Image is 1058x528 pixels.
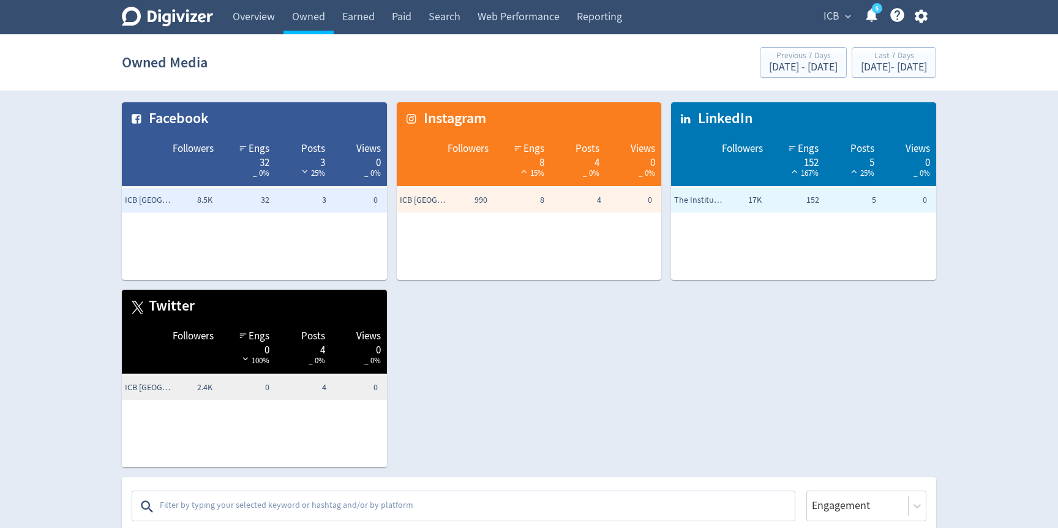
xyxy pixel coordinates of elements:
div: Last 7 Days [861,51,927,62]
span: _ 0% [253,168,269,178]
td: 152 [765,188,822,213]
span: 25% [299,168,325,178]
img: positive-performance-white.svg [848,167,860,176]
div: [DATE] - [DATE] [769,62,838,73]
span: Engs [249,329,269,344]
span: 15% [518,168,544,178]
div: 4 [282,343,325,353]
a: 5 [872,3,882,13]
td: 8.5K [159,188,216,213]
span: 25% [848,168,874,178]
img: positive-performance-white.svg [518,167,530,176]
text: 5 [876,4,879,13]
span: 100% [239,355,269,366]
td: 990 [433,188,490,213]
table: customized table [397,102,662,280]
span: _ 0% [583,168,599,178]
button: ICB [819,7,854,26]
div: 4 [557,156,600,165]
span: _ 0% [364,355,381,366]
span: expand_more [842,11,854,22]
td: 5 [822,188,879,213]
td: 0 [216,375,272,400]
div: 5 [831,156,874,165]
td: 32 [216,188,272,213]
div: [DATE] - [DATE] [861,62,927,73]
span: Posts [576,141,599,156]
span: _ 0% [639,168,655,178]
span: Followers [173,141,214,156]
span: Posts [301,141,325,156]
span: ICB [824,7,839,26]
table: customized table [122,102,387,280]
span: Followers [448,141,489,156]
div: 0 [612,156,655,165]
span: Posts [301,329,325,344]
td: 17K [708,188,765,213]
td: 0 [879,188,936,213]
img: negative-performance-white.svg [239,354,252,363]
span: Engs [798,141,819,156]
td: 0 [604,188,661,213]
td: 0 [329,375,386,400]
span: Views [356,329,381,344]
button: Last 7 Days[DATE]- [DATE] [852,47,936,78]
span: Posts [850,141,874,156]
div: 0 [337,343,381,353]
span: Twitter [143,296,195,317]
table: customized table [122,290,387,467]
div: 152 [775,156,819,165]
span: Views [631,141,655,156]
span: Engs [523,141,544,156]
div: 32 [226,156,269,165]
span: ICB Australia [400,194,449,206]
div: 8 [501,156,544,165]
td: 0 [329,188,386,213]
td: 3 [272,188,329,213]
img: negative-performance-white.svg [299,167,311,176]
span: ICB Australia [125,382,174,394]
span: Engs [249,141,269,156]
span: Followers [722,141,763,156]
td: 2.4K [159,375,216,400]
h1: Owned Media [122,43,208,82]
img: positive-performance-white.svg [789,167,801,176]
span: Facebook [143,108,209,129]
span: Followers [173,329,214,344]
td: 8 [490,188,547,213]
button: Previous 7 Days[DATE] - [DATE] [760,47,847,78]
table: customized table [671,102,936,280]
span: _ 0% [914,168,930,178]
span: 167% [789,168,819,178]
td: 4 [272,375,329,400]
span: _ 0% [309,355,325,366]
span: The Institute of Certified Bookkeepers [674,194,723,206]
div: 0 [337,156,381,165]
div: 3 [282,156,325,165]
span: _ 0% [364,168,381,178]
span: Instagram [418,108,486,129]
div: 0 [226,343,269,353]
span: LinkedIn [692,108,752,129]
div: 0 [887,156,930,165]
td: 4 [547,188,604,213]
span: ICB Australia [125,194,174,206]
span: Views [356,141,381,156]
div: Previous 7 Days [769,51,838,62]
span: Views [906,141,930,156]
